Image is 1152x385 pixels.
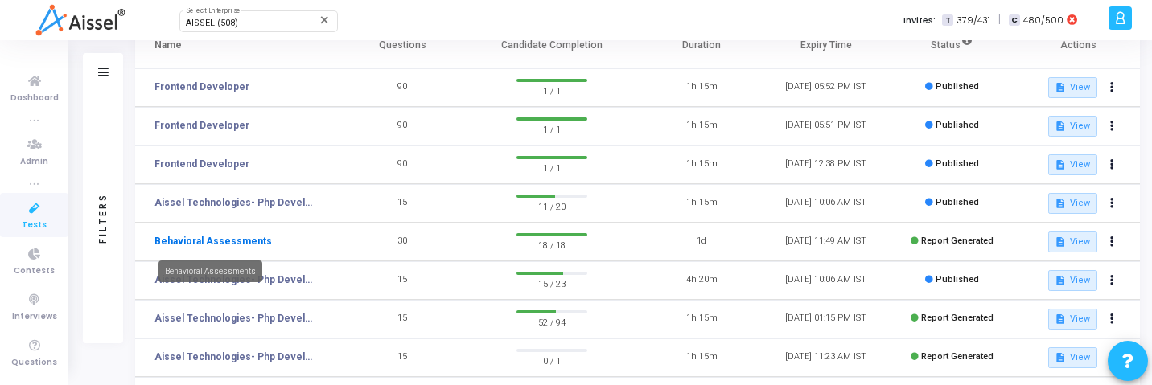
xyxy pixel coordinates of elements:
th: Name [135,23,340,68]
div: Behavioral Assessments [158,260,262,282]
a: Frontend Developer [154,80,249,94]
span: Dashboard [10,92,59,105]
span: C [1009,14,1019,27]
th: Duration [640,23,764,68]
button: View [1048,154,1097,175]
th: Expiry Time [763,23,888,68]
span: 1 / 1 [516,82,588,98]
span: | [998,11,1001,28]
td: 15 [340,261,465,300]
td: 1h 15m [640,68,764,107]
mat-icon: description [1055,313,1066,325]
span: Questions [11,356,57,370]
span: 15 / 23 [516,275,588,291]
span: 480/500 [1023,14,1064,27]
button: View [1048,77,1097,98]
span: T [942,14,952,27]
mat-icon: description [1055,198,1066,209]
td: [DATE] 10:06 AM IST [763,261,888,300]
span: 18 / 18 [516,236,588,252]
th: Actions [1015,23,1140,68]
td: 1h 15m [640,107,764,145]
td: [DATE] 11:49 AM IST [763,223,888,261]
span: Admin [20,155,48,169]
span: Contests [14,264,55,278]
td: 90 [340,68,465,107]
button: View [1048,347,1097,368]
td: 90 [340,107,465,145]
td: [DATE] 05:52 PM IST [763,68,888,107]
td: 1h 15m [640,184,764,223]
span: Published [936,81,979,92]
td: 1d [640,223,764,261]
th: Candidate Completion [464,23,639,68]
a: Behavioral Assessments [154,234,272,248]
td: [DATE] 11:23 AM IST [763,338,888,377]
td: 1h 15m [640,300,764,338]
span: 1 / 1 [516,121,588,137]
td: [DATE] 10:06 AM IST [763,184,888,223]
td: 90 [340,145,465,184]
td: 1h 15m [640,145,764,184]
mat-icon: description [1055,82,1066,93]
mat-icon: description [1055,159,1066,170]
a: Aissel Technologies- Php Developer- [154,350,315,364]
mat-icon: Clear [319,14,331,27]
div: Filters [96,129,110,306]
th: Questions [340,23,465,68]
span: Report Generated [921,236,994,246]
a: Frontend Developer [154,118,249,133]
span: 52 / 94 [516,313,588,330]
a: Frontend Developer [154,157,249,171]
button: View [1048,309,1097,330]
span: 1 / 1 [516,159,588,175]
button: View [1048,193,1097,214]
span: AISSEL (508) [186,18,238,28]
td: 15 [340,184,465,223]
span: Report Generated [921,351,994,362]
span: Report Generated [921,313,994,323]
button: View [1048,116,1097,137]
td: [DATE] 05:51 PM IST [763,107,888,145]
span: Published [936,197,979,207]
td: 4h 20m [640,261,764,300]
label: Invites: [903,14,936,27]
mat-icon: description [1055,275,1066,286]
a: Aissel Technologies- Php Developer- [154,311,315,326]
th: Status [888,23,1015,68]
button: View [1048,231,1097,252]
td: 15 [340,300,465,338]
td: 15 [340,338,465,377]
span: Published [936,274,979,285]
td: [DATE] 12:38 PM IST [763,145,888,184]
img: logo [35,4,125,36]
button: View [1048,270,1097,291]
mat-icon: description [1055,352,1066,363]
td: 30 [340,223,465,261]
a: Aissel Technologies- Php Developer- [154,195,315,210]
td: 1h 15m [640,338,764,377]
span: Tests [22,219,47,232]
span: 0 / 1 [516,352,588,368]
mat-icon: description [1055,121,1066,132]
td: [DATE] 01:15 PM IST [763,300,888,338]
mat-icon: description [1055,236,1066,248]
span: 379/431 [957,14,990,27]
span: Published [936,158,979,169]
span: 11 / 20 [516,198,588,214]
span: Published [936,120,979,130]
span: Interviews [12,310,57,324]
